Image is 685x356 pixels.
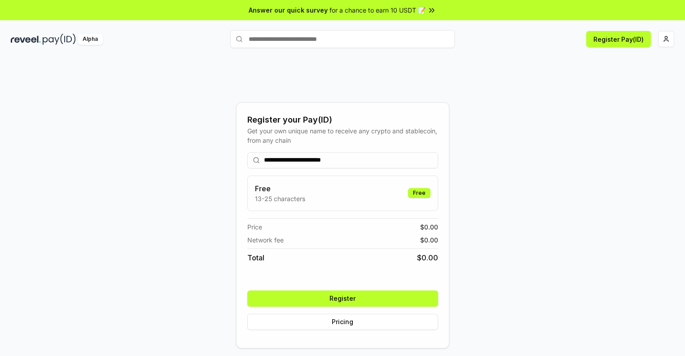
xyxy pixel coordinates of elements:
[247,126,438,145] div: Get your own unique name to receive any crypto and stablecoin, from any chain
[329,5,426,15] span: for a chance to earn 10 USDT 📝
[247,222,262,232] span: Price
[255,183,305,194] h3: Free
[417,252,438,263] span: $ 0.00
[11,34,41,45] img: reveel_dark
[247,252,264,263] span: Total
[78,34,103,45] div: Alpha
[43,34,76,45] img: pay_id
[255,194,305,203] p: 13-25 characters
[586,31,651,47] button: Register Pay(ID)
[420,222,438,232] span: $ 0.00
[247,290,438,307] button: Register
[408,188,430,198] div: Free
[247,314,438,330] button: Pricing
[249,5,328,15] span: Answer our quick survey
[247,114,438,126] div: Register your Pay(ID)
[420,235,438,245] span: $ 0.00
[247,235,284,245] span: Network fee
